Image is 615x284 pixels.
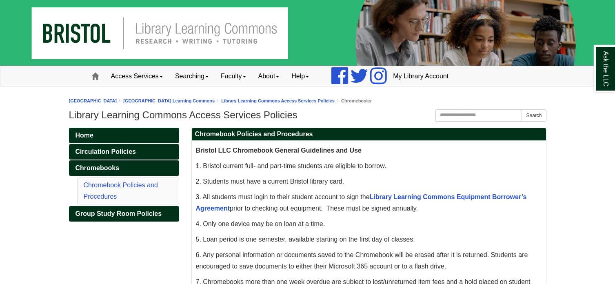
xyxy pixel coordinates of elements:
[84,182,158,200] a: Chromebook Policies and Procedures
[69,109,546,121] h1: Library Learning Commons Access Services Policies
[75,148,136,155] span: Circulation Policies
[169,66,215,87] a: Searching
[196,220,325,227] span: 4. Only one device may be on loan at a time.
[192,128,546,141] h2: Chromebook Policies and Procedures
[69,128,179,143] a: Home
[252,66,286,87] a: About
[69,206,179,222] a: Group Study Room Policies
[335,97,371,105] li: Chromebooks
[196,162,386,169] span: 1. Bristol current full- and part-time students are eligible to borrow.
[196,178,344,185] span: 2. Students must have a current Bristol library card.
[285,66,315,87] a: Help
[196,193,527,212] a: Library Learning Commons Equipment Borrower’s Agreement
[75,132,93,139] span: Home
[196,147,362,154] span: Bristol LLC Chromebook General Guidelines and Use
[215,66,252,87] a: Faculty
[75,210,162,217] span: Group Study Room Policies
[69,98,117,103] a: [GEOGRAPHIC_DATA]
[69,160,179,176] a: Chromebooks
[387,66,455,87] a: My Library Account
[69,97,546,105] nav: breadcrumb
[69,144,179,160] a: Circulation Policies
[196,193,527,212] span: 3. All students must login to their student account to sign the prior to checking out equipment. ...
[196,236,415,243] span: 5. Loan period is one semester, available starting on the first day of classes.
[196,251,528,270] span: 6. Any personal information or documents saved to the Chromebook will be erased after it is retur...
[123,98,215,103] a: [GEOGRAPHIC_DATA] Learning Commons
[522,109,546,122] button: Search
[105,66,169,87] a: Access Services
[69,128,179,222] div: Guide Pages
[75,164,120,171] span: Chromebooks
[221,98,335,103] a: Library Learning Commons Access Services Policies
